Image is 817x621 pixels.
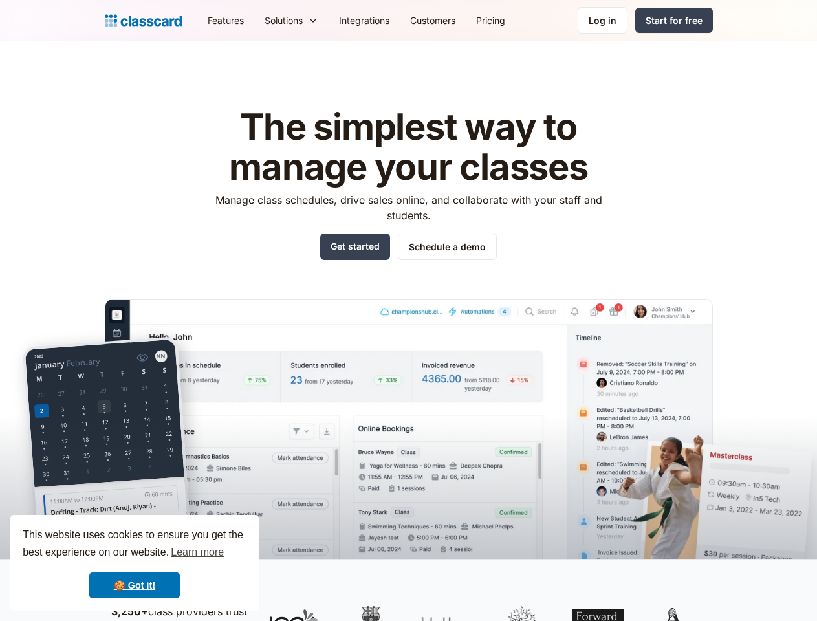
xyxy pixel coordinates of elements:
div: Solutions [254,6,329,35]
div: cookieconsent [10,515,259,611]
a: Integrations [329,6,400,35]
a: Pricing [466,6,516,35]
a: dismiss cookie message [89,572,180,598]
div: Log in [589,14,616,27]
a: Schedule a demo [398,234,497,260]
strong: 3,250+ [111,605,148,618]
a: Get started [320,234,390,260]
p: Manage class schedules, drive sales online, and collaborate with your staff and students. [203,192,614,223]
a: home [105,12,182,30]
a: learn more about cookies [169,543,226,562]
h1: The simplest way to manage your classes [203,107,614,187]
div: Start for free [646,14,703,27]
a: Start for free [635,8,713,33]
span: This website uses cookies to ensure you get the best experience on our website. [23,527,246,562]
a: Features [197,6,254,35]
div: Solutions [265,14,303,27]
a: Customers [400,6,466,35]
a: Log in [578,7,627,34]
